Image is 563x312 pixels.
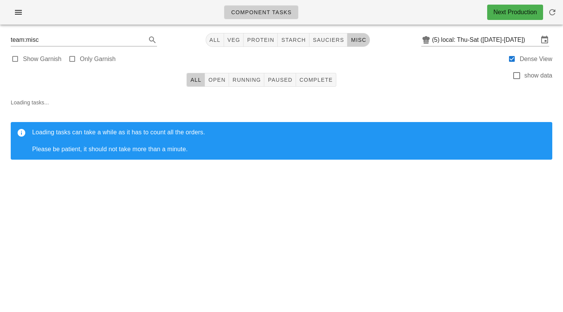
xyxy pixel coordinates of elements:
div: (5) [432,36,441,44]
button: sauciers [309,33,348,47]
span: All [190,77,201,83]
span: Component Tasks [231,9,291,15]
button: Open [205,73,229,87]
span: All [209,37,221,43]
span: starch [281,37,306,43]
button: Paused [264,73,296,87]
span: misc [350,37,366,43]
span: Running [232,77,261,83]
button: All [206,33,224,47]
button: protein [244,33,278,47]
div: Next Production [493,8,537,17]
label: Dense View [520,55,552,63]
label: Only Garnish [80,55,116,63]
button: Complete [296,73,336,87]
div: Loading tasks can take a while as it has to count all the orders. Please be patient, it should no... [32,128,546,154]
button: All [187,73,205,87]
button: starch [278,33,309,47]
button: misc [347,33,370,47]
label: Show Garnish [23,55,62,63]
a: Component Tasks [224,5,298,19]
button: veg [224,33,244,47]
span: sauciers [313,37,344,43]
span: veg [227,37,241,43]
label: show data [524,72,552,79]
span: Complete [299,77,333,83]
div: Loading tasks... [5,92,558,172]
button: Running [229,73,264,87]
span: Paused [267,77,292,83]
span: Open [208,77,226,83]
span: protein [247,37,274,43]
